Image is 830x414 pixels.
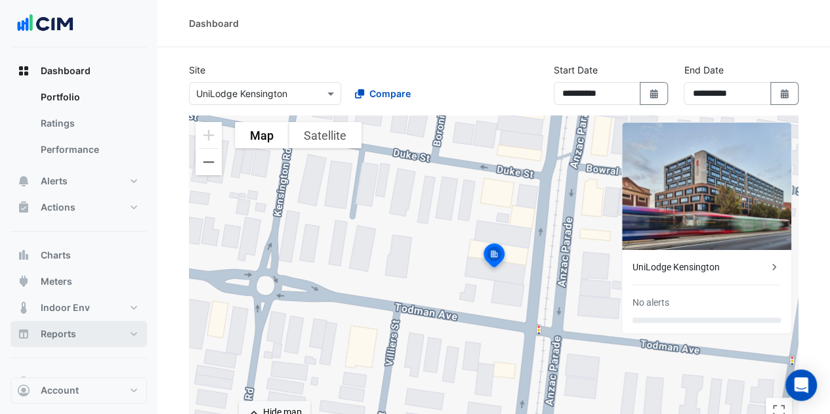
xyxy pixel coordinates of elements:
label: Start Date [554,63,598,77]
span: Alerts [41,175,68,188]
div: UniLodge Kensington [633,260,768,274]
a: Performance [30,136,147,163]
span: Site Manager [41,375,100,388]
app-icon: Alerts [17,175,30,188]
button: Zoom in [196,122,222,148]
label: Site [189,63,205,77]
button: Compare [346,82,419,105]
label: End Date [684,63,723,77]
button: Reports [10,321,147,347]
span: Reports [41,327,76,341]
button: Actions [10,194,147,220]
span: Compare [369,87,411,100]
span: Meters [41,275,72,288]
app-icon: Dashboard [17,64,30,77]
button: Alerts [10,168,147,194]
app-icon: Meters [17,275,30,288]
span: Actions [41,201,75,214]
button: Meters [10,268,147,295]
button: Indoor Env [10,295,147,321]
div: No alerts [633,296,669,310]
img: Company Logo [16,10,75,37]
div: Dashboard [10,84,147,168]
button: Show satellite imagery [289,122,362,148]
button: Dashboard [10,58,147,84]
div: Open Intercom Messenger [785,369,817,401]
button: Show street map [235,122,289,148]
button: Charts [10,242,147,268]
app-icon: Indoor Env [17,301,30,314]
button: Account [10,377,147,404]
span: Charts [41,249,71,262]
img: site-pin-selected.svg [480,241,508,273]
span: Indoor Env [41,301,90,314]
span: Dashboard [41,64,91,77]
app-icon: Site Manager [17,375,30,388]
div: Dashboard [189,16,239,30]
app-icon: Reports [17,327,30,341]
img: UniLodge Kensington [622,123,791,250]
fa-icon: Select Date [779,88,791,99]
fa-icon: Select Date [648,88,660,99]
button: Zoom out [196,149,222,175]
a: Ratings [30,110,147,136]
app-icon: Actions [17,201,30,214]
span: Account [41,384,79,397]
button: Site Manager [10,369,147,395]
a: Portfolio [30,84,147,110]
app-icon: Charts [17,249,30,262]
